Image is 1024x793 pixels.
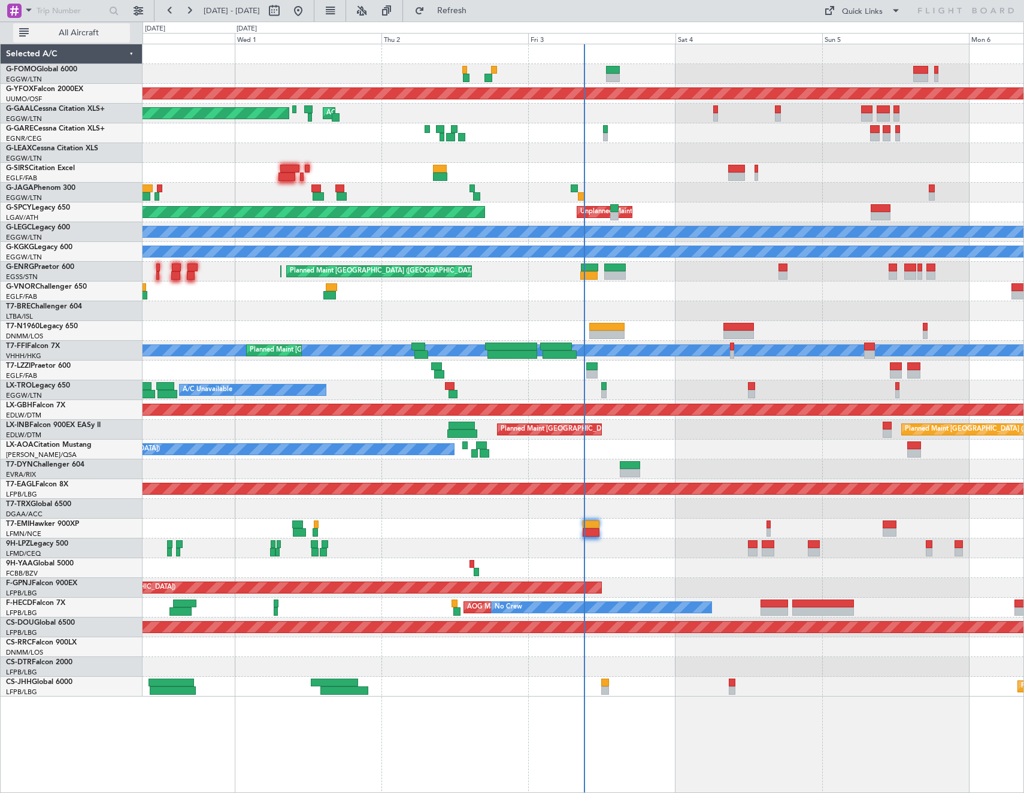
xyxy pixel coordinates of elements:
[6,619,75,626] a: CS-DOUGlobal 6500
[6,213,38,222] a: LGAV/ATH
[822,33,969,44] div: Sun 5
[6,628,37,637] a: LFPB/LBG
[6,165,75,172] a: G-SIRSCitation Excel
[145,24,165,34] div: [DATE]
[6,174,37,183] a: EGLF/FAB
[6,461,33,468] span: T7-DYN
[6,165,29,172] span: G-SIRS
[6,560,74,567] a: 9H-YAAGlobal 5000
[6,688,37,697] a: LFPB/LBG
[6,490,37,499] a: LFPB/LBG
[818,1,907,20] button: Quick Links
[6,95,42,104] a: UUMO/OSF
[6,402,32,409] span: LX-GBH
[6,411,41,420] a: EDLW/DTM
[6,441,92,449] a: LX-AOACitation Mustang
[6,343,27,350] span: T7-FFI
[6,520,79,528] a: T7-EMIHawker 900XP
[6,145,98,152] a: G-LEAXCessna Citation XLS
[6,659,32,666] span: CS-DTR
[6,461,84,468] a: T7-DYNChallenger 604
[6,312,33,321] a: LTBA/ISL
[6,224,70,231] a: G-LEGCLegacy 600
[6,391,42,400] a: EGGW/LTN
[6,481,68,488] a: T7-EAGLFalcon 8X
[6,589,37,598] a: LFPB/LBG
[237,24,257,34] div: [DATE]
[6,540,68,547] a: 9H-LPZLegacy 500
[6,679,72,686] a: CS-JHHGlobal 6000
[6,580,77,587] a: F-GPNJFalcon 900EX
[409,1,481,20] button: Refresh
[6,540,30,547] span: 9H-LPZ
[6,204,32,211] span: G-SPCY
[6,600,65,607] a: F-HECDFalcon 7X
[250,341,438,359] div: Planned Maint [GEOGRAPHIC_DATA] ([GEOGRAPHIC_DATA])
[6,382,32,389] span: LX-TRO
[6,668,37,677] a: LFPB/LBG
[6,352,41,361] a: VHHH/HKG
[6,75,42,84] a: EGGW/LTN
[6,529,41,538] a: LFMN/NCE
[6,193,42,202] a: EGGW/LTN
[326,104,396,122] div: AOG Maint Dusseldorf
[6,264,74,271] a: G-ENRGPraetor 600
[6,659,72,666] a: CS-DTRFalcon 2000
[183,381,232,399] div: A/C Unavailable
[501,420,615,438] div: Planned Maint [GEOGRAPHIC_DATA]
[6,184,34,192] span: G-JAGA
[6,441,34,449] span: LX-AOA
[6,114,42,123] a: EGGW/LTN
[6,481,35,488] span: T7-EAGL
[6,648,43,657] a: DNMM/LOS
[580,203,703,221] div: Unplanned Maint [GEOGRAPHIC_DATA]
[6,639,32,646] span: CS-RRC
[6,450,77,459] a: [PERSON_NAME]/QSA
[6,264,34,271] span: G-ENRG
[6,323,78,330] a: T7-N1960Legacy 650
[6,431,41,440] a: EDLW/DTM
[6,283,87,290] a: G-VNORChallenger 650
[6,501,31,508] span: T7-TRX
[6,371,37,380] a: EGLF/FAB
[6,382,70,389] a: LX-TROLegacy 650
[6,343,60,350] a: T7-FFIFalcon 7X
[6,600,32,607] span: F-HECD
[6,402,65,409] a: LX-GBHFalcon 7X
[6,105,105,113] a: G-GAALCessna Citation XLS+
[528,33,675,44] div: Fri 3
[6,292,37,301] a: EGLF/FAB
[6,510,43,519] a: DGAA/ACC
[6,134,42,143] a: EGNR/CEG
[6,362,71,370] a: T7-LZZIPraetor 600
[6,303,82,310] a: T7-BREChallenger 604
[6,323,40,330] span: T7-N1960
[6,422,101,429] a: LX-INBFalcon 900EX EASy II
[6,66,77,73] a: G-FOMOGlobal 6000
[6,470,36,479] a: EVRA/RIX
[6,501,71,508] a: T7-TRXGlobal 6500
[6,125,105,132] a: G-GARECessna Citation XLS+
[427,7,477,15] span: Refresh
[6,244,72,251] a: G-KGKGLegacy 600
[6,303,31,310] span: T7-BRE
[6,580,32,587] span: F-GPNJ
[6,86,34,93] span: G-YFOX
[6,520,29,528] span: T7-EMI
[6,184,75,192] a: G-JAGAPhenom 300
[235,33,381,44] div: Wed 1
[6,619,34,626] span: CS-DOU
[6,679,32,686] span: CS-JHH
[6,253,42,262] a: EGGW/LTN
[6,569,38,578] a: FCBB/BZV
[37,2,105,20] input: Trip Number
[6,204,70,211] a: G-SPCYLegacy 650
[6,154,42,163] a: EGGW/LTN
[6,609,37,618] a: LFPB/LBG
[495,598,522,616] div: No Crew
[6,283,35,290] span: G-VNOR
[6,224,32,231] span: G-LEGC
[6,560,33,567] span: 9H-YAA
[31,29,126,37] span: All Aircraft
[6,549,41,558] a: LFMD/CEQ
